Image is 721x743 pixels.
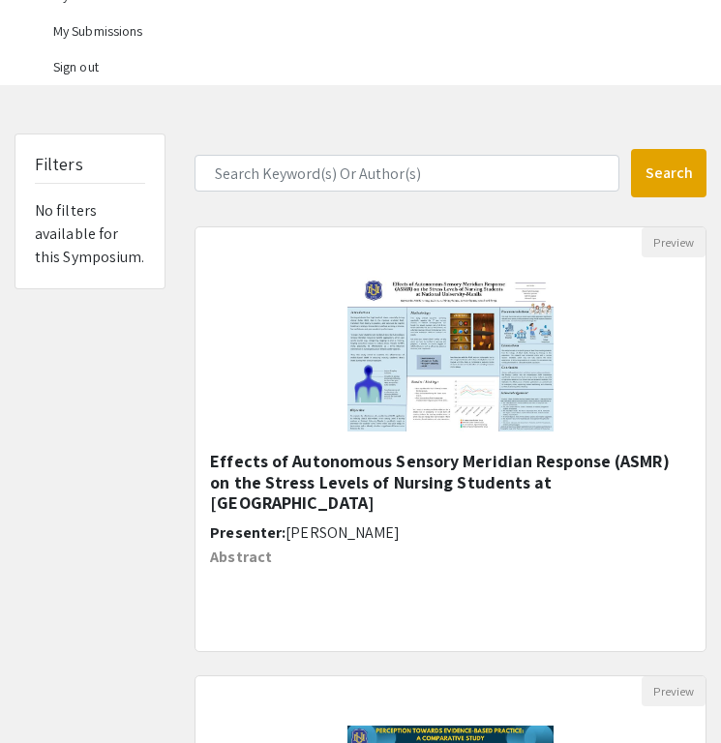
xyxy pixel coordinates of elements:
div: Open Presentation <p>Effects of Autonomous Sensory Meridian Response (ASMR) on the Stress Levels ... [195,226,706,652]
h5: Effects of Autonomous Sensory Meridian Response (ASMR) on the Stress Levels of Nursing Students a... [210,451,691,514]
h6: Presenter: [210,523,691,542]
strong: Abstract [210,547,272,567]
button: Preview [642,676,706,706]
span: [PERSON_NAME] [285,522,400,543]
li: Sign out [53,49,706,85]
button: Search [631,149,706,197]
div: No filters available for this Symposium. [15,134,165,288]
button: Preview [642,227,706,257]
input: Search Keyword(s) Or Author(s) [195,155,619,192]
iframe: Chat [15,656,82,728]
img: <p>Effects of Autonomous Sensory Meridian Response (ASMR) on the Stress Levels of Nursing Student... [328,257,573,451]
li: My Submissions [53,14,706,49]
h5: Filters [35,154,83,175]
